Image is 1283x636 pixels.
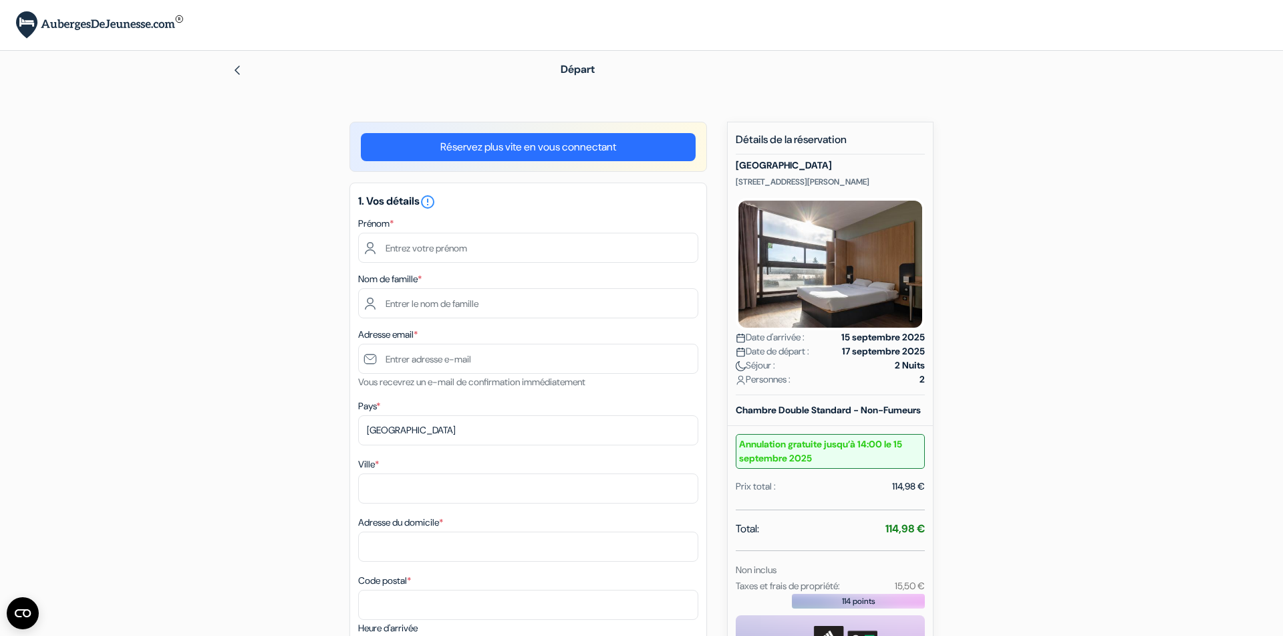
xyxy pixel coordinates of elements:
img: calendar.svg [736,333,746,343]
label: Code postal [358,574,411,588]
span: 114 points [842,595,875,607]
h5: 1. Vos détails [358,194,698,210]
a: Réservez plus vite en vous connectant [361,133,696,161]
small: Taxes et frais de propriété: [736,580,840,592]
a: error_outline [420,194,436,208]
label: Heure d'arrivée [358,621,418,635]
label: Adresse email [358,328,418,342]
img: left_arrow.svg [232,65,243,76]
span: Séjour : [736,358,775,373]
span: Date de départ : [736,344,809,358]
img: AubergesDeJeunesse.com [16,11,183,39]
label: Ville [358,457,379,471]
small: Vous recevrez un e-mail de confirmation immédiatement [358,376,585,388]
strong: 17 septembre 2025 [842,344,925,358]
strong: 2 Nuits [895,358,925,373]
input: Entrer adresse e-mail [358,344,698,374]
small: 15,50 € [895,580,925,592]
img: moon.svg [736,361,746,371]
button: Open CMP widget [7,597,39,629]
label: Pays [358,399,380,413]
span: Date d'arrivée : [736,330,805,344]
label: Adresse du domicile [358,516,443,530]
small: Non inclus [736,564,776,576]
span: Départ [561,62,595,76]
input: Entrez votre prénom [358,233,698,263]
label: Nom de famille [358,272,422,286]
div: Prix total : [736,480,776,494]
i: error_outline [420,194,436,210]
b: Chambre Double Standard - Non-Fumeurs [736,404,921,416]
strong: 15 septembre 2025 [841,330,925,344]
small: Annulation gratuite jusqu’à 14:00 le 15 septembre 2025 [736,434,925,469]
h5: Détails de la réservation [736,133,925,154]
span: Personnes : [736,373,791,387]
label: Prénom [358,217,394,231]
img: calendar.svg [736,347,746,357]
img: user_icon.svg [736,375,746,385]
input: Entrer le nom de famille [358,288,698,318]
h5: [GEOGRAPHIC_DATA] [736,160,925,171]
span: Total: [736,521,759,537]
strong: 114,98 € [885,522,925,536]
strong: 2 [919,373,925,387]
p: [STREET_ADDRESS][PERSON_NAME] [736,177,925,187]
div: 114,98 € [892,480,925,494]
